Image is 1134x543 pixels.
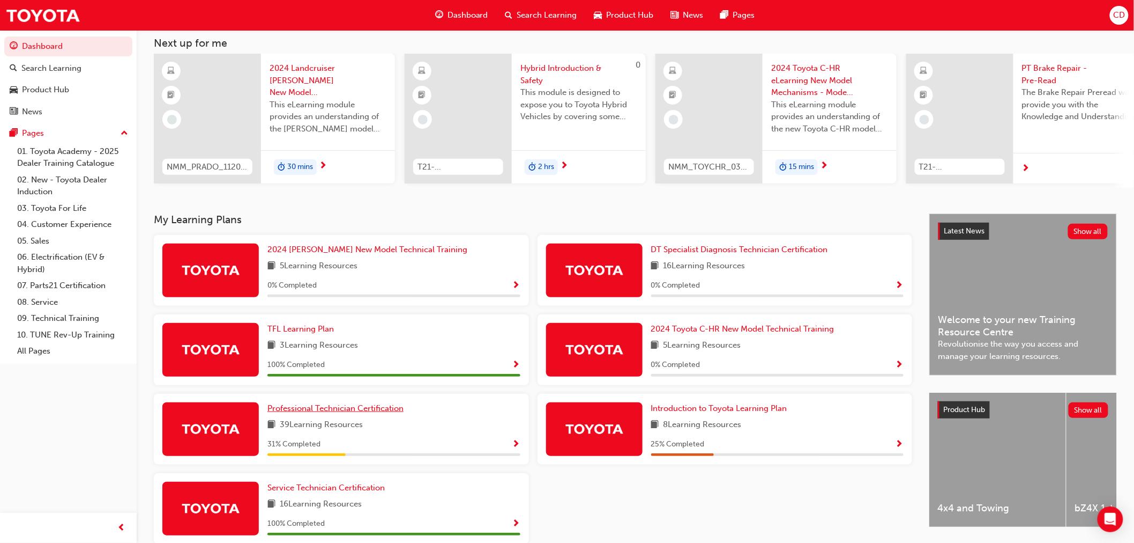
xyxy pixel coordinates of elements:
[154,54,395,184] a: NMM_PRADO_112024_MODULE_12024 Landcruiser [PERSON_NAME] New Model Mechanisms - Model Outline 1Thi...
[267,359,325,371] span: 100 % Completed
[13,216,132,233] a: 04. Customer Experience
[435,9,443,22] span: guage-icon
[512,517,520,531] button: Show Progress
[4,58,132,78] a: Search Learning
[280,260,357,273] span: 5 Learning Resources
[512,279,520,292] button: Show Progress
[267,482,389,494] a: Service Technician Certification
[938,338,1108,362] span: Revolutionise the way you access and manage your learning resources.
[938,502,1057,515] span: 4x4 and Towing
[683,9,704,21] span: News
[944,405,986,414] span: Product Hub
[10,42,18,52] span: guage-icon
[267,419,275,432] span: book-icon
[22,84,69,96] div: Product Hub
[13,172,132,200] a: 02. New - Toyota Dealer Induction
[270,99,386,135] span: This eLearning module provides an understanding of the [PERSON_NAME] model line-up and its Katash...
[1068,224,1108,239] button: Show all
[181,499,240,518] img: Trak
[167,115,177,124] span: learningRecordVerb_NONE-icon
[419,64,426,78] span: learningResourceType_ELEARNING-icon
[13,327,132,343] a: 10. TUNE Rev-Up Training
[10,107,18,117] span: news-icon
[651,403,787,413] span: Introduction to Toyota Learning Plan
[22,106,42,118] div: News
[181,261,240,280] img: Trak
[267,403,404,413] span: Professional Technician Certification
[418,115,428,124] span: learningRecordVerb_NONE-icon
[651,323,839,335] a: 2024 Toyota C-HR New Model Technical Training
[267,245,467,254] span: 2024 [PERSON_NAME] New Model Technical Training
[896,281,904,291] span: Show Progress
[512,438,520,451] button: Show Progress
[560,162,568,171] span: next-icon
[267,323,338,335] a: TFL Learning Plan
[267,483,385,493] span: Service Technician Certification
[896,438,904,451] button: Show Progress
[607,9,654,21] span: Product Hub
[669,64,677,78] span: learningResourceType_ELEARNING-icon
[565,261,624,280] img: Trak
[121,127,128,141] span: up-icon
[280,419,363,432] span: 39 Learning Resources
[267,339,275,353] span: book-icon
[13,277,132,294] a: 07. Parts21 Certification
[167,161,248,173] span: NMM_PRADO_112024_MODULE_1
[517,9,577,21] span: Search Learning
[669,115,678,124] span: learningRecordVerb_NONE-icon
[10,64,17,74] span: search-icon
[5,3,80,27] a: Trak
[594,9,602,22] span: car-icon
[789,161,814,173] span: 15 mins
[771,62,888,99] span: 2024 Toyota C-HR eLearning New Model Mechanisms - Model Outline (Module 1)
[278,160,285,174] span: duration-icon
[512,358,520,372] button: Show Progress
[938,314,1108,338] span: Welcome to your new Training Resource Centre
[929,393,1066,527] a: 4x4 and Towing
[538,161,554,173] span: 2 hrs
[427,4,497,26] a: guage-iconDashboard
[565,340,624,359] img: Trak
[13,200,132,217] a: 03. Toyota For Life
[651,359,700,371] span: 0 % Completed
[267,280,317,292] span: 0 % Completed
[651,245,828,254] span: DT Specialist Diagnosis Technician Certification
[712,4,764,26] a: pages-iconPages
[1113,9,1125,21] span: CD
[668,161,750,173] span: NMM_TOYCHR_032024_MODULE_1
[651,419,659,432] span: book-icon
[669,89,677,102] span: booktick-icon
[287,161,313,173] span: 30 mins
[929,214,1117,376] a: Latest NewsShow allWelcome to your new Training Resource CentreRevolutionise the way you access a...
[1069,402,1109,418] button: Show all
[4,34,132,123] button: DashboardSearch LearningProduct HubNews
[586,4,662,26] a: car-iconProduct Hub
[267,498,275,511] span: book-icon
[4,36,132,56] a: Dashboard
[267,324,334,334] span: TFL Learning Plan
[10,129,18,138] span: pages-icon
[938,401,1108,419] a: Product HubShow all
[662,4,712,26] a: news-iconNews
[721,9,729,22] span: pages-icon
[512,519,520,529] span: Show Progress
[663,260,745,273] span: 16 Learning Resources
[920,115,929,124] span: learningRecordVerb_NONE-icon
[512,281,520,291] span: Show Progress
[636,60,640,70] span: 0
[319,162,327,171] span: next-icon
[528,160,536,174] span: duration-icon
[267,244,472,256] a: 2024 [PERSON_NAME] New Model Technical Training
[896,279,904,292] button: Show Progress
[944,226,985,236] span: Latest News
[22,127,44,140] div: Pages
[512,361,520,370] span: Show Progress
[137,37,1134,49] h3: Next up for me
[920,89,928,102] span: booktick-icon
[919,161,1001,173] span: T21-PTCH_BR_PRE_READ
[13,310,132,327] a: 09. Technical Training
[4,102,132,122] a: News
[505,9,513,22] span: search-icon
[896,361,904,370] span: Show Progress
[651,244,832,256] a: DT Specialist Diagnosis Technician Certification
